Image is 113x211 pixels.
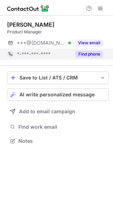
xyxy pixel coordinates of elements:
span: ***@[DOMAIN_NAME] [17,40,66,46]
button: Add to email campaign [7,105,109,118]
button: Reveal Button [75,51,103,58]
button: Notes [7,136,109,146]
span: Find work email [18,124,106,130]
div: Save to List / ATS / CRM [19,75,96,81]
img: ContactOut v5.3.10 [7,4,49,13]
button: Reveal Button [75,39,103,46]
span: AI write personalized message [19,92,95,97]
span: Notes [18,138,106,144]
div: Product Manager [7,29,109,35]
button: save-profile-one-click [7,71,109,84]
span: Add to email campaign [19,109,75,114]
button: AI write personalized message [7,88,109,101]
button: Find work email [7,122,109,132]
div: [PERSON_NAME] [7,21,54,28]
